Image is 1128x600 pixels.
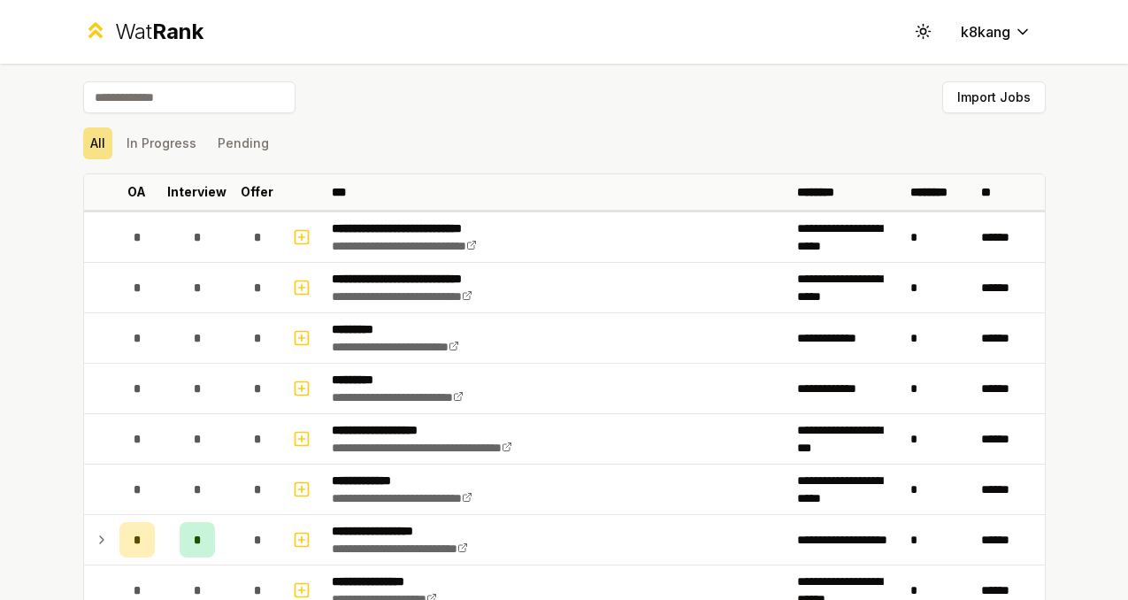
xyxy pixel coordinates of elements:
p: OA [127,183,146,201]
span: k8kang [961,21,1010,42]
a: WatRank [83,18,204,46]
button: k8kang [947,16,1046,48]
span: Rank [152,19,203,44]
button: Import Jobs [942,81,1046,113]
button: Pending [211,127,276,159]
div: Wat [115,18,203,46]
button: All [83,127,112,159]
p: Interview [167,183,226,201]
button: In Progress [119,127,203,159]
p: Offer [241,183,273,201]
